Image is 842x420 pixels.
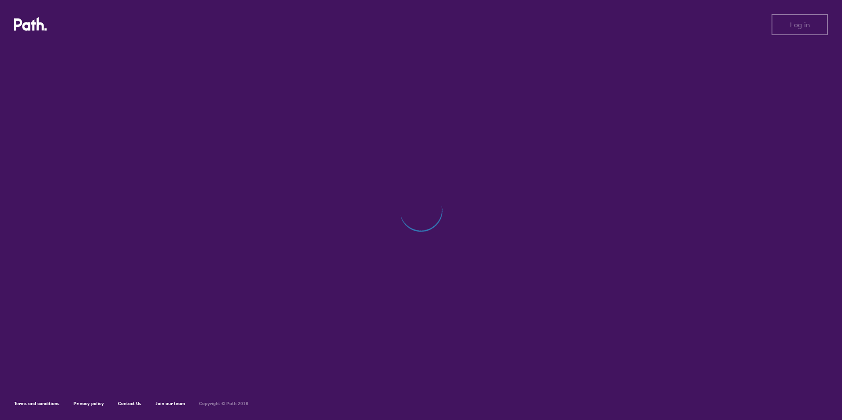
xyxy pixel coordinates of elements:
[74,401,104,406] a: Privacy policy
[199,401,248,406] h6: Copyright © Path 2018
[155,401,185,406] a: Join our team
[118,401,141,406] a: Contact Us
[790,21,810,29] span: Log in
[772,14,828,35] button: Log in
[14,401,59,406] a: Terms and conditions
